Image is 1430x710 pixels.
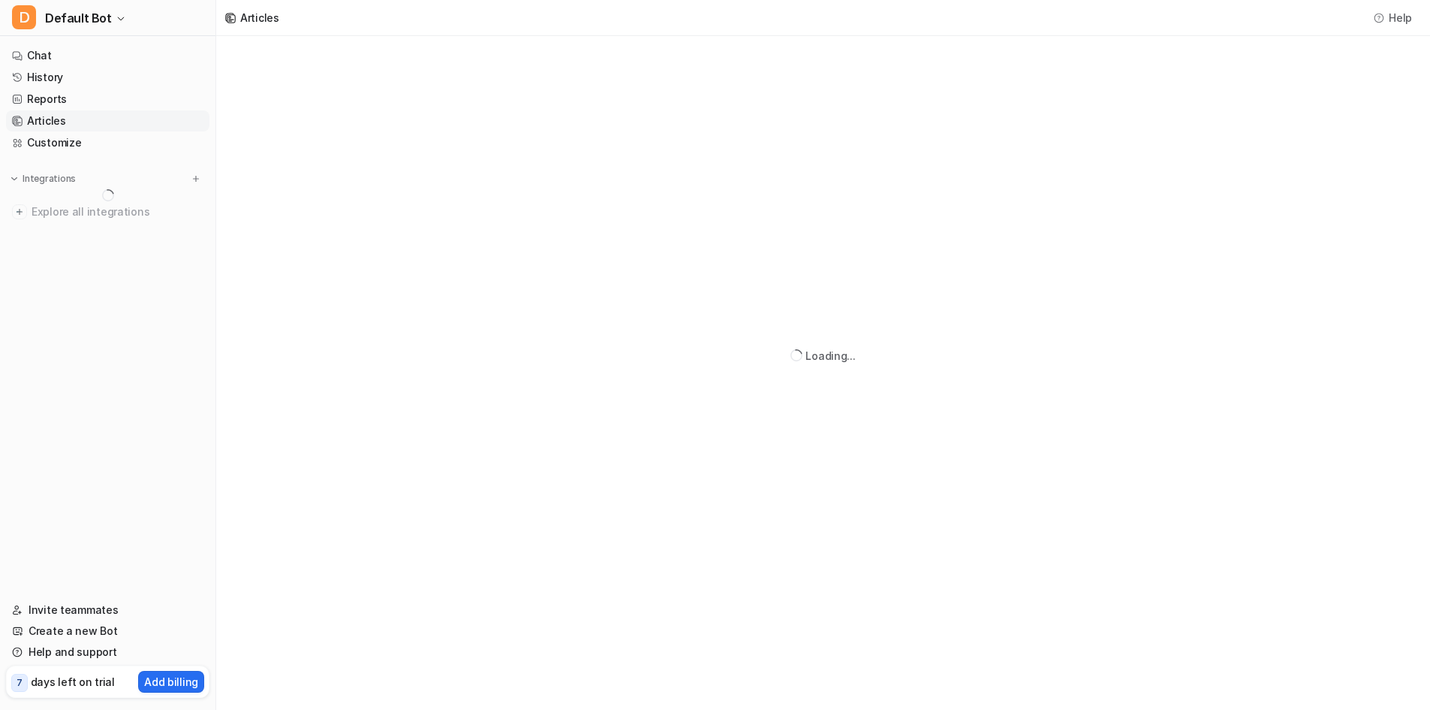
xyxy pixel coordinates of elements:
[9,174,20,184] img: expand menu
[6,621,209,642] a: Create a new Bot
[138,671,204,693] button: Add billing
[6,45,209,66] a: Chat
[6,600,209,621] a: Invite teammates
[23,173,76,185] p: Integrations
[240,10,279,26] div: Articles
[17,676,23,690] p: 7
[32,200,203,224] span: Explore all integrations
[31,674,115,690] p: days left on trial
[45,8,112,29] span: Default Bot
[6,642,209,663] a: Help and support
[6,89,209,110] a: Reports
[6,132,209,153] a: Customize
[6,110,209,131] a: Articles
[6,201,209,222] a: Explore all integrations
[805,348,855,364] div: Loading...
[144,674,198,690] p: Add billing
[12,5,36,29] span: D
[191,174,201,184] img: menu_add.svg
[12,204,27,219] img: explore all integrations
[6,67,209,88] a: History
[6,171,80,186] button: Integrations
[1369,7,1418,29] button: Help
